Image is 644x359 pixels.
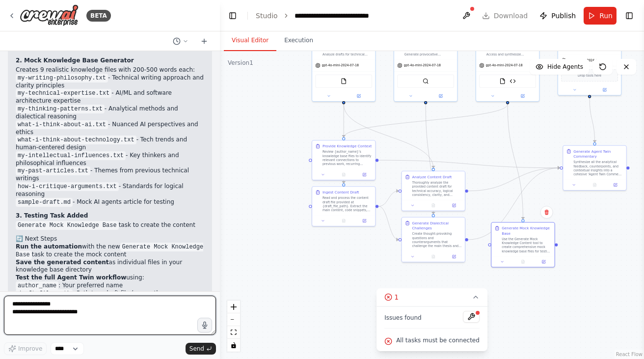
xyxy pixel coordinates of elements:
span: gpt-4o-mini-2024-07-18 [322,63,359,67]
h2: 🔄 Next Steps [16,235,204,243]
span: All tasks must be connected [396,336,480,344]
span: Issues found [384,314,422,322]
span: Improve [18,345,42,353]
button: 1 [376,288,487,306]
button: Click to speak your automation idea [197,318,212,332]
li: with the new task to create the mock content [16,243,204,259]
div: Thoroughly analyze the provided content draft for technical accuracy, logical consistency, clarit... [412,181,462,197]
g: Edge from 2f6d946d-d118-440c-98ce-5047d0171595 to 75d4e1c5-be2f-4526-bc41-07672f4711c0 [378,204,399,242]
div: Knowledge Context SpecialistAccess and synthesize information from {author_name}'s knowledge base... [476,38,539,102]
li: - Key thinkers and philosophical influences [16,152,204,167]
code: Generate Mock Knowledge Base [16,243,203,259]
button: zoom in [227,301,240,313]
li: - Mock AI agents article for testing [16,198,204,206]
button: No output available [423,253,444,260]
div: Generate Mock Knowledge Base [502,225,551,236]
img: Generate Mock Knowledge Content [510,78,516,84]
li: - AI/ML and software architecture expertise [16,89,204,105]
code: author_name [16,281,58,290]
button: Open in side panel [426,93,455,99]
button: Open in side panel [445,202,463,209]
button: Open in side panel [508,93,537,99]
div: Generate Mock Knowledge BaseUse the Generate Mock Knowledge Content tool to create comprehensive ... [491,222,555,267]
div: Compile and synthesize all analytical feedback into a coherent 'Agent Twin Comment' that captures... [568,47,618,51]
li: : Path to a draft file (or use the generated ) [16,290,204,305]
button: Hide Agents [530,59,589,75]
div: Analyze Content Draft [412,174,452,179]
div: Access and synthesize information from {author_name}'s knowledge base to provide relevant context... [486,53,536,56]
li: - Nuanced AI perspectives and ethics [16,121,204,137]
button: zoom out [227,313,240,326]
div: Compile and synthesize all analytical feedback into a coherent 'Agent Twin Comment' that captures... [558,38,621,96]
div: Ingest Content DraftRead and process the content draft file provided at {draft_file_path}. Extrac... [312,186,376,226]
li: : Your preferred name [16,282,204,290]
nav: breadcrumb [256,11,394,21]
code: what-i-think-about-technology.txt [16,136,136,144]
span: 1 [394,292,399,302]
li: as individual files in your knowledge base directory [16,259,204,274]
button: Delete node [540,206,553,219]
div: Use the Generate Mock Knowledge Content tool to create comprehensive mock knowledge base files fo... [502,237,551,253]
span: Send [189,345,204,353]
div: Dialectical Counterpoint Generator [404,41,454,52]
g: Edge from d02f21ff-33cd-43e8-9bd1-c466c079cd81 to 7cb559ff-f0a6-4646-9a5d-b29afbb22a01 [341,104,436,168]
button: Publish [536,7,580,25]
code: my-past-articles.txt [16,166,90,175]
strong: Test the full Agent Twin workflow [16,274,126,281]
button: Hide left sidebar [226,9,240,23]
span: Publish [551,11,576,21]
button: Start a new chat [196,35,212,47]
button: Show right sidebar [622,9,636,23]
strong: Run the automation [16,243,82,250]
strong: 3. Testing Task Added [16,212,88,219]
button: Open in side panel [590,87,619,93]
img: FileReadTool [499,78,506,84]
div: Create thought-provoking questions and counterarguments that challenge the main thesis and assump... [412,232,462,248]
g: Edge from 6f116ae2-923a-4b64-be91-af6e6a45052f to fc7ba5bb-48c6-46e7-a649-0773471082da [505,104,526,219]
button: Open in side panel [344,93,373,99]
div: Generate Agent Twin CommentarySynthesize all the analytical feedback, counterpoints, and contextu... [563,145,626,191]
button: No output available [584,182,605,188]
g: Edge from 2f6d946d-d118-440c-98ce-5047d0171595 to 7cb559ff-f0a6-4646-9a5d-b29afbb22a01 [378,189,399,209]
span: gpt-4o-mini-2024-07-18 [568,58,605,62]
div: Dialectical Counterpoint GeneratorGenerate provocative questions, alternative perspectives, and c... [394,38,457,102]
g: Edge from 75d4e1c5-be2f-4526-bc41-07672f4711c0 to 8fc00db4-4982-45cd-b14d-ed9f534afe8a [468,166,560,243]
li: - Technical writing approach and clarity principles [16,74,204,90]
li: using: [16,274,204,305]
code: my-technical-expertise.txt [16,89,111,98]
button: Run [584,7,617,25]
button: Switch to previous chat [169,35,192,47]
li: task to create the content [16,221,204,229]
div: Synthesize all the analytical feedback, counterpoints, and contextual insights into a cohesive 'A... [573,160,623,176]
div: Provide Knowledge Context [322,144,372,149]
div: Content Analyst and Technical Critic [322,41,372,52]
li: - Tech trends and human-centered design [16,136,204,152]
a: Studio [256,12,278,20]
div: Generate provocative questions, alternative perspectives, and counterarguments that challenge the... [404,53,454,56]
li: Creates 9 realistic knowledge files with 200-500 words each: [16,66,204,206]
div: Provide Knowledge ContextReview {author_name}'s knowledge base files to identify relevant connect... [312,140,376,180]
span: Drop tools here [578,73,601,78]
button: Visual Editor [224,30,276,51]
g: Edge from 7cb559ff-f0a6-4646-9a5d-b29afbb22a01 to 8fc00db4-4982-45cd-b14d-ed9f534afe8a [468,166,560,193]
a: React Flow attribution [616,352,643,357]
img: Logo [20,4,79,27]
strong: Save the generated content [16,259,109,266]
li: - Themes from previous technical writings [16,167,204,183]
div: Analyze drafts for technical accuracy, logical consistency, and potential blind spots. Challenge ... [322,53,372,56]
li: - Analytical methods and dialectical reasoning [16,105,204,121]
div: Content Analyst and Technical CriticAnalyze drafts for technical accuracy, logical consistency, a... [312,38,376,102]
button: Execution [276,30,321,51]
div: Generate Dialectical Challenges [412,221,462,231]
code: my-thinking-patterns.txt [16,105,105,113]
span: gpt-4o-mini-2024-07-18 [486,63,523,67]
button: No output available [512,259,534,265]
code: my-writing-philosophy.txt [16,74,108,83]
code: what-i-think-about-ai.txt [16,120,108,129]
g: Edge from d02f21ff-33cd-43e8-9bd1-c466c079cd81 to 2f6d946d-d118-440c-98ce-5047d0171595 [341,104,346,183]
button: No output available [423,202,444,209]
code: Generate Mock Knowledge Base [16,221,119,230]
div: BETA [86,10,111,22]
button: No output available [333,218,354,224]
span: Hide Agents [547,63,583,71]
